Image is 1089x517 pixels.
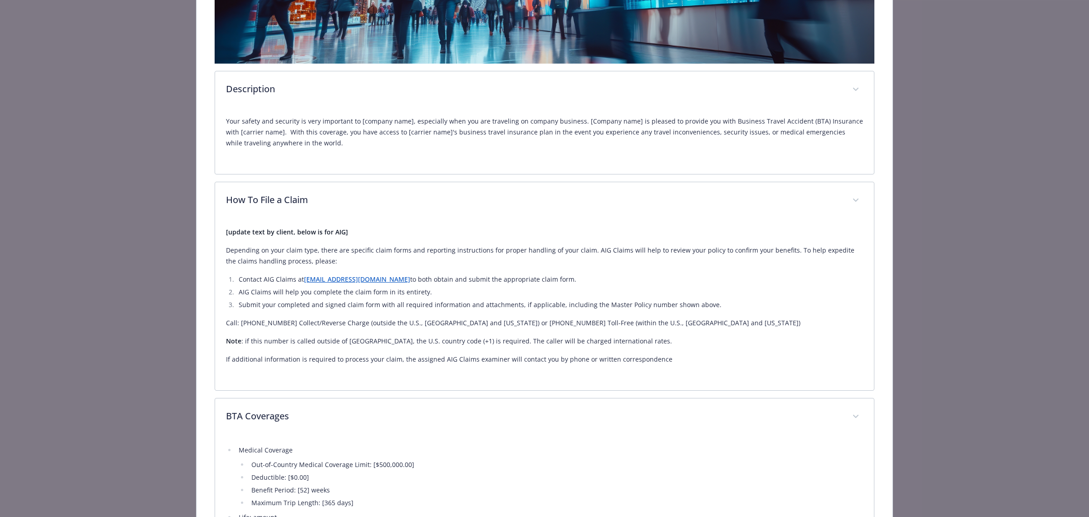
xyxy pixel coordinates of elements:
li: Benefit Period: [52] weeks [249,485,863,496]
p: Depending on your claim type, there are specific claim forms and reporting instructions for prope... [226,245,863,267]
li: Medical Coverage [236,445,863,508]
a: [EMAIL_ADDRESS][DOMAIN_NAME] [304,275,410,283]
li: Submit your completed and signed claim form with all required information and attachments, if app... [236,299,863,310]
p: Description [226,82,841,96]
li: AIG Claims will help you complete the claim form in its entirety. [236,287,863,298]
li: Out-of-Country Medical Coverage Limit: [$500,000.00] [249,459,863,470]
li: Contact AIG Claims at to both obtain and submit the appropriate claim form. [236,274,863,285]
strong: Note [226,337,241,345]
div: Description [215,71,874,109]
p: Your safety and security is very important to [company name], especially when you are traveling o... [226,116,863,149]
p: How To File a Claim [226,193,841,207]
p: Call: [PHONE_NUMBER] Collect/Reverse Charge (outside the U.S., [GEOGRAPHIC_DATA] and [US_STATE]) ... [226,318,863,328]
li: Deductible: [$0.00] [249,472,863,483]
p: : if this number is called outside of [GEOGRAPHIC_DATA], the U.S. country code (+1) is required. ... [226,336,863,347]
div: How To File a Claim [215,219,874,390]
div: How To File a Claim [215,182,874,219]
p: BTA Coverages [226,409,841,423]
li: Maximum Trip Length: [365 days] [249,497,863,508]
div: BTA Coverages [215,398,874,436]
strong: [update text by client, below is for AIG] [226,228,348,236]
p: If additional information is required to process your claim, the assigned AIG Claims examiner wil... [226,354,863,365]
div: Description [215,109,874,174]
